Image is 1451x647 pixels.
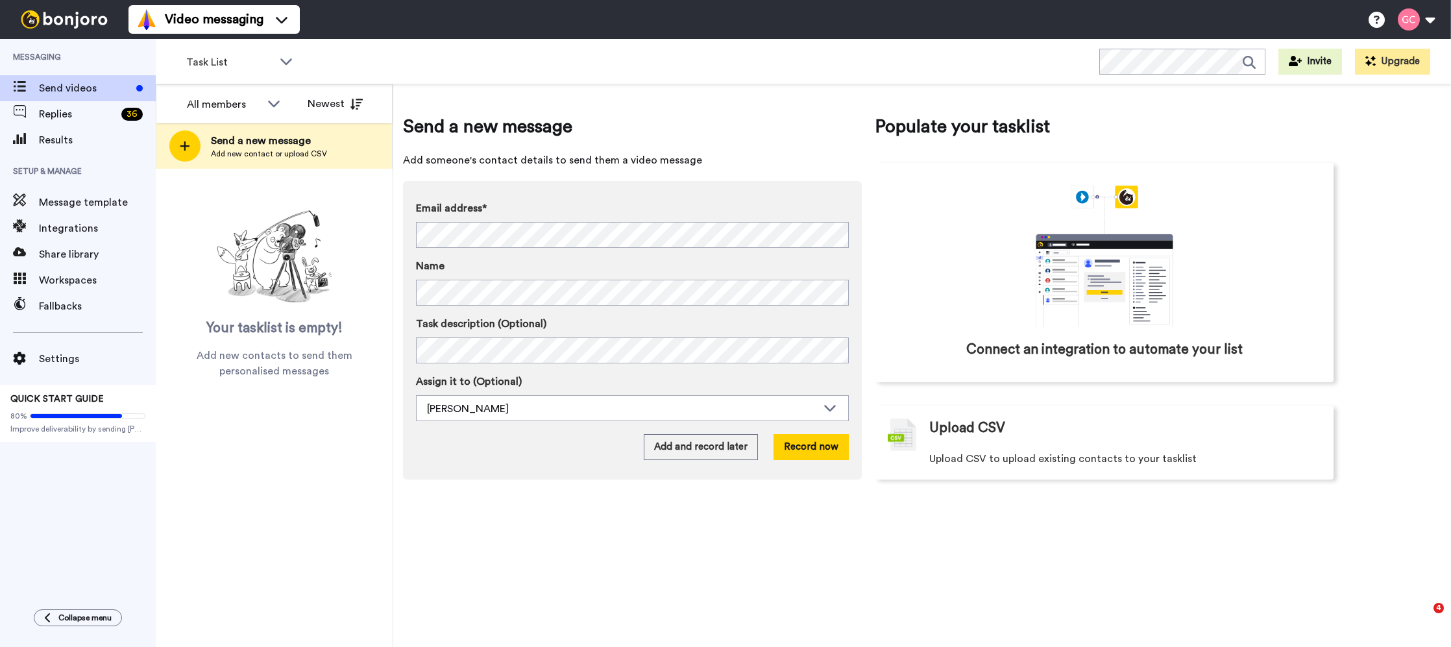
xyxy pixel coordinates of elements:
[427,401,817,417] div: [PERSON_NAME]
[206,319,343,338] span: Your tasklist is empty!
[416,374,849,389] label: Assign it to (Optional)
[10,411,27,421] span: 80%
[165,10,263,29] span: Video messaging
[875,114,1334,140] span: Populate your tasklist
[1007,186,1202,327] div: animation
[416,316,849,332] label: Task description (Optional)
[1407,603,1438,634] iframe: Intercom live chat
[644,434,758,460] button: Add and record later
[210,205,339,309] img: ready-set-action.png
[34,609,122,626] button: Collapse menu
[39,221,156,236] span: Integrations
[403,153,862,168] span: Add someone's contact details to send them a video message
[888,419,916,451] img: csv-grey.png
[966,340,1243,360] span: Connect an integration to automate your list
[929,419,1005,438] span: Upload CSV
[39,299,156,314] span: Fallbacks
[187,97,261,112] div: All members
[10,395,104,404] span: QUICK START GUIDE
[416,201,849,216] label: Email address*
[121,108,143,121] div: 36
[1355,49,1430,75] button: Upgrade
[774,434,849,460] button: Record now
[175,348,373,379] span: Add new contacts to send them personalised messages
[211,149,327,159] span: Add new contact or upload CSV
[403,114,862,140] span: Send a new message
[211,133,327,149] span: Send a new message
[416,258,445,274] span: Name
[39,195,156,210] span: Message template
[136,9,157,30] img: vm-color.svg
[39,106,116,122] span: Replies
[39,351,156,367] span: Settings
[929,451,1197,467] span: Upload CSV to upload existing contacts to your tasklist
[39,273,156,288] span: Workspaces
[1278,49,1342,75] button: Invite
[39,132,156,148] span: Results
[10,424,145,434] span: Improve deliverability by sending [PERSON_NAME]’s from your own email
[58,613,112,623] span: Collapse menu
[39,80,131,96] span: Send videos
[39,247,156,262] span: Share library
[1433,603,1444,613] span: 4
[298,91,372,117] button: Newest
[16,10,113,29] img: bj-logo-header-white.svg
[186,55,273,70] span: Task List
